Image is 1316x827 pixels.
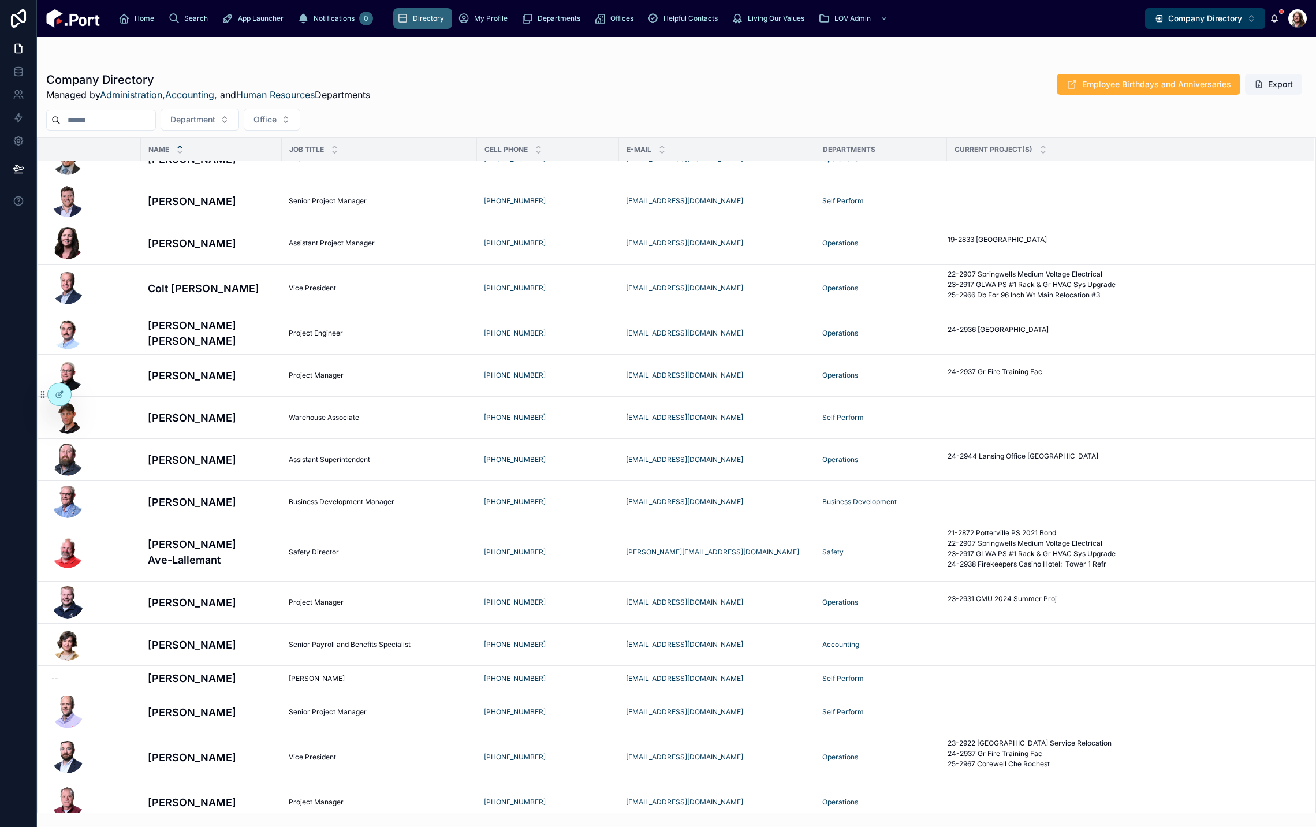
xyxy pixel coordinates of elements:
a: 23-2931 CMU 2024 Summer Proj [948,594,1300,611]
a: [PERSON_NAME] [148,670,275,686]
a: [PHONE_NUMBER] [484,707,612,717]
span: Operations [822,284,858,293]
a: [PHONE_NUMBER] [484,284,546,292]
span: Assistant Superintendent [289,455,370,464]
button: Employee Birthdays and Anniversaries [1057,74,1240,95]
a: Home [115,8,162,29]
button: Export [1245,74,1302,95]
a: [PHONE_NUMBER] [484,413,612,422]
span: E-Mail [627,145,651,154]
a: [PHONE_NUMBER] [484,598,546,606]
a: [PERSON_NAME] [148,494,275,510]
a: [PHONE_NUMBER] [484,798,546,806]
a: [PERSON_NAME] [289,674,470,683]
span: Living Our Values [748,14,804,23]
a: Project Manager [289,798,470,807]
a: [PHONE_NUMBER] [484,753,612,762]
a: [PHONE_NUMBER] [484,798,612,807]
a: [EMAIL_ADDRESS][DOMAIN_NAME] [626,329,808,338]
h4: [PERSON_NAME] [148,705,275,720]
p: 21-2872 Potterville PS 2021 Bond 22-2907 Springwells Medium Voltage Electrical 23-2917 GLWA PS #1... [948,528,1300,569]
span: Safety Director [289,547,339,557]
span: Operations [822,598,858,607]
p: 23-2922 [GEOGRAPHIC_DATA] Service Relocation 24-2937 Gr Fire Training Fac 25-2967 Corewell Che Ro... [948,738,1208,769]
a: [EMAIL_ADDRESS][DOMAIN_NAME] [626,284,743,292]
a: 23-2922 [GEOGRAPHIC_DATA] Service Relocation 24-2937 Gr Fire Training Fac25-2967 Corewell Che Roc... [948,738,1300,776]
a: Colt [PERSON_NAME] [148,281,275,296]
a: Directory [393,8,452,29]
span: My Profile [474,14,508,23]
span: Departments [538,14,580,23]
a: [EMAIL_ADDRESS][DOMAIN_NAME] [626,707,808,717]
a: Vice President [289,753,470,762]
a: [EMAIL_ADDRESS][DOMAIN_NAME] [626,413,743,422]
span: Vice President [289,753,336,762]
a: [PHONE_NUMBER] [484,329,612,338]
a: 21-2872 Potterville PS 2021 Bond 22-2907 Springwells Medium Voltage Electrical 23-2917 GLWA PS #1... [948,528,1300,576]
a: Warehouse Associate [289,413,470,422]
span: Senior Project Manager [289,196,367,206]
a: Safety [822,547,940,557]
a: [PHONE_NUMBER] [484,674,612,683]
div: 0 [359,12,373,25]
a: Self Perform [822,196,864,206]
a: Operations [822,455,858,464]
span: Helpful Contacts [663,14,718,23]
a: [PHONE_NUMBER] [484,413,546,422]
a: [EMAIL_ADDRESS][DOMAIN_NAME] [626,196,808,206]
a: [PHONE_NUMBER] [484,547,546,556]
a: [EMAIL_ADDRESS][DOMAIN_NAME] [626,284,808,293]
a: Self Perform [822,196,940,206]
a: [EMAIL_ADDRESS][DOMAIN_NAME] [626,196,743,205]
a: [EMAIL_ADDRESS][DOMAIN_NAME] [626,674,743,683]
span: Project Manager [289,371,344,380]
a: [PERSON_NAME] [PERSON_NAME] [148,318,275,349]
span: Warehouse Associate [289,413,359,422]
a: Accounting [822,640,859,649]
a: [PERSON_NAME] [148,368,275,383]
span: Job Title [289,145,324,154]
a: [EMAIL_ADDRESS][DOMAIN_NAME] [626,371,808,380]
a: [PHONE_NUMBER] [484,239,612,248]
a: Self Perform [822,413,864,422]
span: Safety [822,547,844,557]
a: [PERSON_NAME] [148,193,275,209]
h1: Company Directory [46,72,370,88]
a: Vice President [289,284,470,293]
span: Project Manager [289,598,344,607]
a: [EMAIL_ADDRESS][DOMAIN_NAME] [626,497,743,506]
span: [PERSON_NAME] [289,674,345,683]
a: [EMAIL_ADDRESS][DOMAIN_NAME] [626,413,808,422]
a: [PERSON_NAME] [148,795,275,810]
a: Operations [822,798,858,807]
a: [PERSON_NAME] [148,410,275,426]
a: [PERSON_NAME] Ave-Lallemant [148,537,275,568]
a: Administration [100,89,162,100]
p: 19-2833 [GEOGRAPHIC_DATA] [948,234,1047,245]
span: Cell Phone [484,145,528,154]
a: [PERSON_NAME] [148,452,275,468]
span: Senior Project Manager [289,707,367,717]
a: Helpful Contacts [644,8,726,29]
p: 24-2936 [GEOGRAPHIC_DATA] [948,325,1049,335]
span: App Launcher [238,14,284,23]
a: [PERSON_NAME] [148,637,275,653]
a: Operations [822,239,940,248]
span: Managed by , , and Departments [46,88,370,102]
p: 24-2944 Lansing Office [GEOGRAPHIC_DATA] [948,451,1098,461]
a: Offices [591,8,642,29]
span: Operations [822,239,858,248]
a: [PHONE_NUMBER] [484,239,546,247]
a: Operations [822,798,940,807]
a: Self Perform [822,707,864,717]
button: Select Button [161,109,239,131]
